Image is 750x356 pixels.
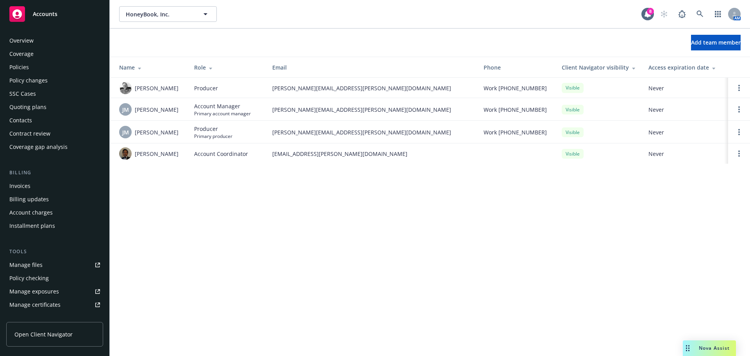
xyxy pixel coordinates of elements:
div: Coverage gap analysis [9,141,68,153]
div: Visible [562,105,584,114]
span: JM [122,106,129,114]
a: Invoices [6,180,103,192]
button: Add team member [691,35,741,50]
a: Coverage gap analysis [6,141,103,153]
div: Policy changes [9,74,48,87]
a: SSC Cases [6,88,103,100]
a: Open options [734,105,744,114]
a: Open options [734,127,744,137]
a: Policies [6,61,103,73]
div: Email [272,63,471,72]
div: Overview [9,34,34,47]
div: Visible [562,149,584,159]
a: Account charges [6,206,103,219]
a: Contract review [6,127,103,140]
div: Account charges [9,206,53,219]
span: [PERSON_NAME] [135,84,179,92]
div: Manage exposures [9,285,59,298]
a: Search [692,6,708,22]
span: Work [PHONE_NUMBER] [484,106,547,114]
span: [PERSON_NAME][EMAIL_ADDRESS][PERSON_NAME][DOMAIN_NAME] [272,128,471,136]
div: Name [119,63,182,72]
div: Client Navigator visibility [562,63,636,72]
div: Manage claims [9,312,49,324]
div: Access expiration date [648,63,722,72]
div: Visible [562,127,584,137]
a: Report a Bug [674,6,690,22]
img: photo [119,147,132,160]
div: Tools [6,248,103,256]
span: Work [PHONE_NUMBER] [484,84,547,92]
img: photo [119,82,132,94]
a: Open options [734,149,744,158]
a: Switch app [710,6,726,22]
span: HoneyBook, Inc. [126,10,193,18]
a: Billing updates [6,193,103,206]
span: [PERSON_NAME] [135,106,179,114]
div: Invoices [9,180,30,192]
span: JM [122,128,129,136]
a: Accounts [6,3,103,25]
span: [PERSON_NAME][EMAIL_ADDRESS][PERSON_NAME][DOMAIN_NAME] [272,84,471,92]
a: Manage files [6,259,103,271]
span: Account Coordinator [194,150,248,158]
div: Quoting plans [9,101,46,113]
div: Visible [562,83,584,93]
span: Never [648,128,722,136]
div: Contract review [9,127,50,140]
a: Installment plans [6,220,103,232]
div: Policy checking [9,272,49,284]
a: Open options [734,83,744,93]
div: Role [194,63,260,72]
a: Manage certificates [6,299,103,311]
div: Billing [6,169,103,177]
a: Policy changes [6,74,103,87]
span: [PERSON_NAME] [135,150,179,158]
span: Account Manager [194,102,251,110]
a: Manage claims [6,312,103,324]
div: 8 [647,8,654,15]
div: Coverage [9,48,34,60]
div: Phone [484,63,549,72]
button: Nova Assist [683,340,736,356]
div: Drag to move [683,340,693,356]
a: Contacts [6,114,103,127]
div: SSC Cases [9,88,36,100]
a: Overview [6,34,103,47]
div: Manage certificates [9,299,61,311]
span: Producer [194,125,232,133]
div: Manage files [9,259,43,271]
span: [PERSON_NAME] [135,128,179,136]
span: Open Client Navigator [14,330,73,338]
span: [EMAIL_ADDRESS][PERSON_NAME][DOMAIN_NAME] [272,150,471,158]
a: Start snowing [656,6,672,22]
span: Primary producer [194,133,232,140]
span: Add team member [691,39,741,46]
span: Never [648,84,722,92]
span: Never [648,106,722,114]
div: Contacts [9,114,32,127]
span: Primary account manager [194,110,251,117]
a: Policy checking [6,272,103,284]
div: Billing updates [9,193,49,206]
div: Policies [9,61,29,73]
span: [PERSON_NAME][EMAIL_ADDRESS][PERSON_NAME][DOMAIN_NAME] [272,106,471,114]
span: Nova Assist [699,345,730,351]
span: Accounts [33,11,57,17]
span: Work [PHONE_NUMBER] [484,128,547,136]
a: Coverage [6,48,103,60]
button: HoneyBook, Inc. [119,6,217,22]
a: Quoting plans [6,101,103,113]
div: Installment plans [9,220,55,232]
a: Manage exposures [6,285,103,298]
span: Producer [194,84,218,92]
span: Never [648,150,722,158]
